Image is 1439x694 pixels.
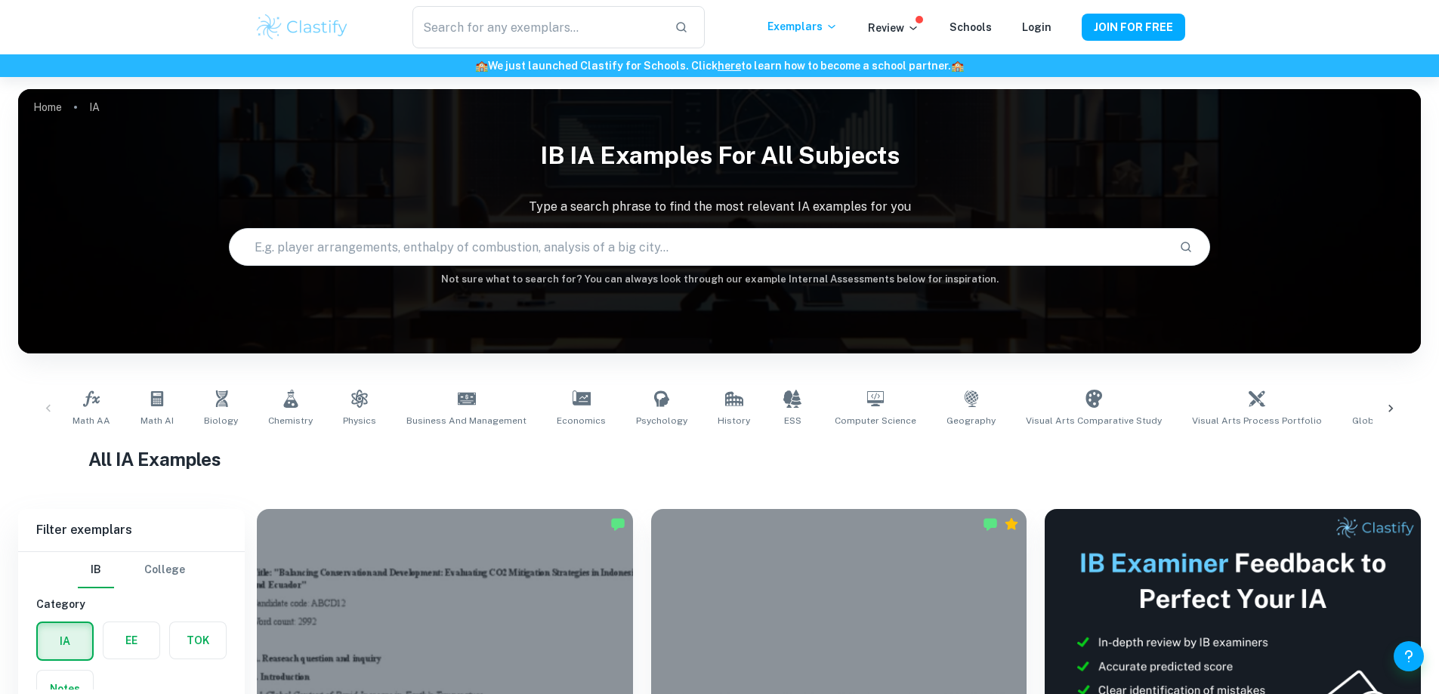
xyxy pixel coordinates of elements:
span: 🏫 [475,60,488,72]
img: Marked [983,517,998,532]
div: Filter type choice [78,552,185,588]
button: JOIN FOR FREE [1082,14,1185,41]
a: Login [1022,21,1051,33]
button: EE [103,622,159,659]
img: Clastify logo [255,12,350,42]
span: Geography [946,414,996,427]
input: Search for any exemplars... [412,6,662,48]
span: 🏫 [951,60,964,72]
h1: IB IA examples for all subjects [18,131,1421,180]
p: Review [868,20,919,36]
p: Type a search phrase to find the most relevant IA examples for you [18,198,1421,216]
h1: All IA Examples [88,446,1351,473]
p: Exemplars [767,18,838,35]
button: Help and Feedback [1394,641,1424,671]
p: IA [89,99,100,116]
h6: Not sure what to search for? You can always look through our example Internal Assessments below f... [18,272,1421,287]
span: Economics [557,414,606,427]
h6: Filter exemplars [18,509,245,551]
button: IA [38,623,92,659]
span: Chemistry [268,414,313,427]
span: Physics [343,414,376,427]
span: Biology [204,414,238,427]
span: ESS [784,414,801,427]
h6: We just launched Clastify for Schools. Click to learn how to become a school partner. [3,57,1436,74]
span: Global Politics [1352,414,1418,427]
input: E.g. player arrangements, enthalpy of combustion, analysis of a big city... [230,226,1168,268]
span: Math AI [141,414,174,427]
img: Marked [610,517,625,532]
a: Home [33,97,62,118]
a: here [718,60,741,72]
span: Psychology [636,414,687,427]
div: Premium [1004,517,1019,532]
span: Business and Management [406,414,527,427]
button: College [144,552,185,588]
span: Math AA [73,414,110,427]
span: Visual Arts Process Portfolio [1192,414,1322,427]
button: TOK [170,622,226,659]
a: Schools [950,21,992,33]
button: IB [78,552,114,588]
span: Visual Arts Comparative Study [1026,414,1162,427]
button: Search [1173,234,1199,260]
span: History [718,414,750,427]
span: Computer Science [835,414,916,427]
h6: Category [36,596,227,612]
